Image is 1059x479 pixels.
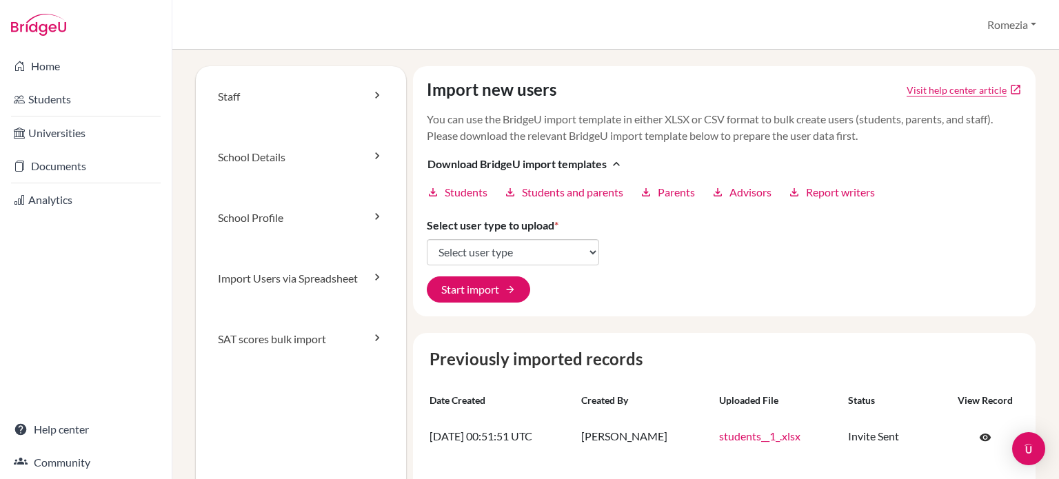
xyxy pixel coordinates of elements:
button: Start import [427,276,530,303]
span: arrow_forward [505,284,516,295]
a: Help center [3,416,169,443]
span: Parents [658,184,695,201]
a: downloadStudents [427,184,487,201]
i: download [712,186,724,198]
a: Community [3,449,169,476]
button: Romezia [981,12,1042,38]
td: [DATE] 00:51:51 UTC [424,413,576,461]
a: Staff [196,66,406,127]
i: download [788,186,800,198]
div: Download BridgeU import templatesexpand_less [427,184,1022,201]
td: [PERSON_NAME] [576,413,714,461]
h4: Import new users [427,80,556,100]
div: Open Intercom Messenger [1012,432,1045,465]
a: downloadReport writers [788,184,875,201]
span: Advisors [729,184,771,201]
th: Status [843,388,946,413]
img: Bridge-U [11,14,66,36]
a: Import Users via Spreadsheet [196,248,406,309]
label: Select user type to upload [427,217,558,234]
i: expand_less [609,157,623,171]
span: Report writers [806,184,875,201]
caption: Previously imported records [424,347,1025,371]
a: Click to open Tracking student registration article in a new tab [907,83,1007,97]
a: Students [3,85,169,113]
span: visibility [979,431,991,444]
i: download [427,186,439,198]
a: Analytics [3,186,169,214]
th: View record [946,388,1025,413]
a: Documents [3,152,169,180]
span: Download BridgeU import templates [427,156,607,172]
i: download [640,186,652,198]
th: Uploaded file [714,388,843,413]
td: Invite Sent [843,413,946,461]
p: You can use the BridgeU import template in either XLSX or CSV format to bulk create users (studen... [427,111,1022,144]
a: downloadStudents and parents [504,184,623,201]
a: Home [3,52,169,80]
a: downloadAdvisors [712,184,771,201]
a: SAT scores bulk import [196,309,406,369]
i: download [504,186,516,198]
a: School Profile [196,187,406,248]
a: Universities [3,119,169,147]
button: Download BridgeU import templatesexpand_less [427,155,624,173]
th: Created by [576,388,714,413]
a: students__1_.xlsx [719,429,800,442]
a: School Details [196,127,406,187]
span: Students and parents [522,184,623,201]
a: downloadParents [640,184,695,201]
th: Date created [424,388,576,413]
span: Students [445,184,487,201]
a: Click to open the record on its current state [965,424,1006,450]
a: open_in_new [1009,83,1022,96]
